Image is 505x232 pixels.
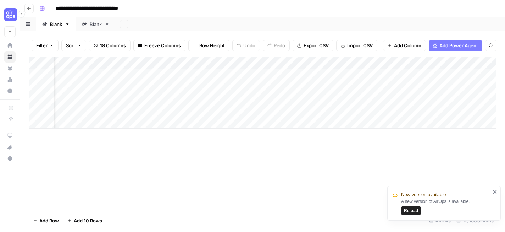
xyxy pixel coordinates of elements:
button: Help + Support [4,153,16,164]
button: Row Height [188,40,229,51]
div: 18/18 Columns [454,215,496,226]
button: Filter [32,40,59,51]
span: Add Power Agent [439,42,478,49]
button: Undo [232,40,260,51]
button: Add 10 Rows [63,215,106,226]
button: close [493,189,498,195]
div: What's new? [5,142,15,152]
span: Add Row [39,217,59,224]
span: Import CSV [347,42,373,49]
span: Export CSV [304,42,329,49]
span: New version available [401,191,446,198]
button: Export CSV [293,40,333,51]
button: Freeze Columns [133,40,185,51]
span: Redo [274,42,285,49]
a: Your Data [4,63,16,74]
span: Row Height [199,42,225,49]
a: Home [4,40,16,51]
span: 18 Columns [100,42,126,49]
a: Settings [4,85,16,97]
button: Sort [61,40,86,51]
button: Redo [263,40,290,51]
span: Sort [66,42,75,49]
a: AirOps Academy [4,130,16,141]
span: Add 10 Rows [74,217,102,224]
button: Add Row [29,215,63,226]
div: Blank [50,21,62,28]
button: Add Power Agent [429,40,482,51]
a: Browse [4,51,16,63]
button: Workspace: Cohort 5 [4,6,16,23]
img: Cohort 5 Logo [4,8,17,21]
button: Reload [401,206,421,215]
span: Freeze Columns [144,42,181,49]
a: Blank [36,17,76,31]
span: Reload [404,207,418,214]
button: Import CSV [336,40,377,51]
button: What's new? [4,141,16,153]
button: Add Column [383,40,426,51]
a: Usage [4,74,16,85]
span: Add Column [394,42,421,49]
span: Filter [36,42,48,49]
div: Blank [90,21,102,28]
div: 4 Rows [426,215,454,226]
div: A new version of AirOps is available. [401,198,490,215]
a: Blank [76,17,116,31]
span: Undo [243,42,255,49]
button: 18 Columns [89,40,131,51]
